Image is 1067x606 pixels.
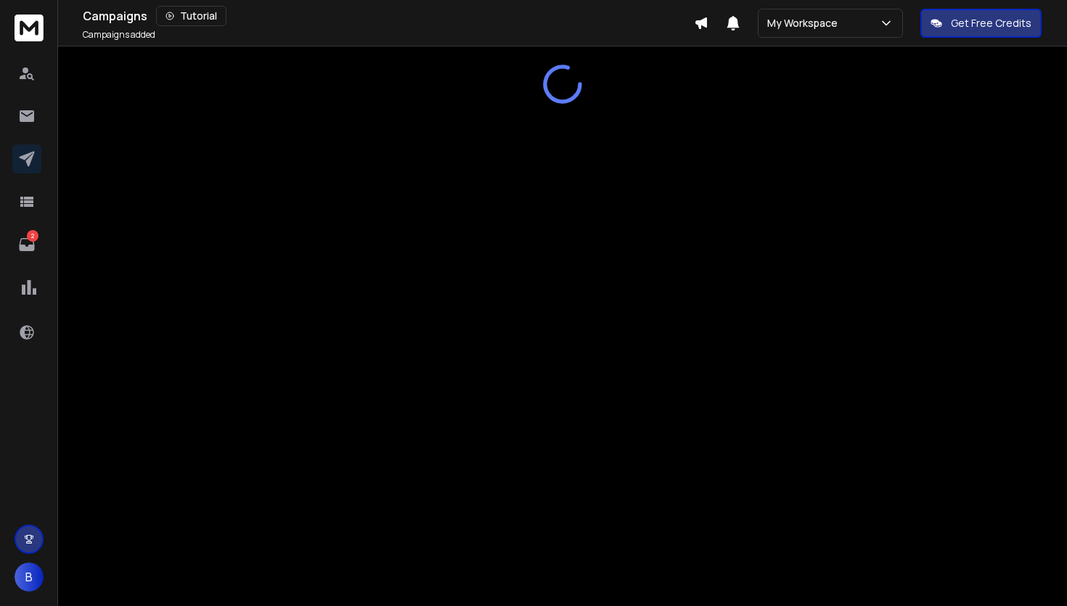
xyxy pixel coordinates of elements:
[12,230,41,259] a: 2
[27,230,38,242] p: 2
[83,29,155,41] p: Campaigns added
[767,16,843,30] p: My Workspace
[83,6,694,26] div: Campaigns
[951,16,1031,30] p: Get Free Credits
[156,6,226,26] button: Tutorial
[920,9,1042,38] button: Get Free Credits
[15,562,44,591] button: B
